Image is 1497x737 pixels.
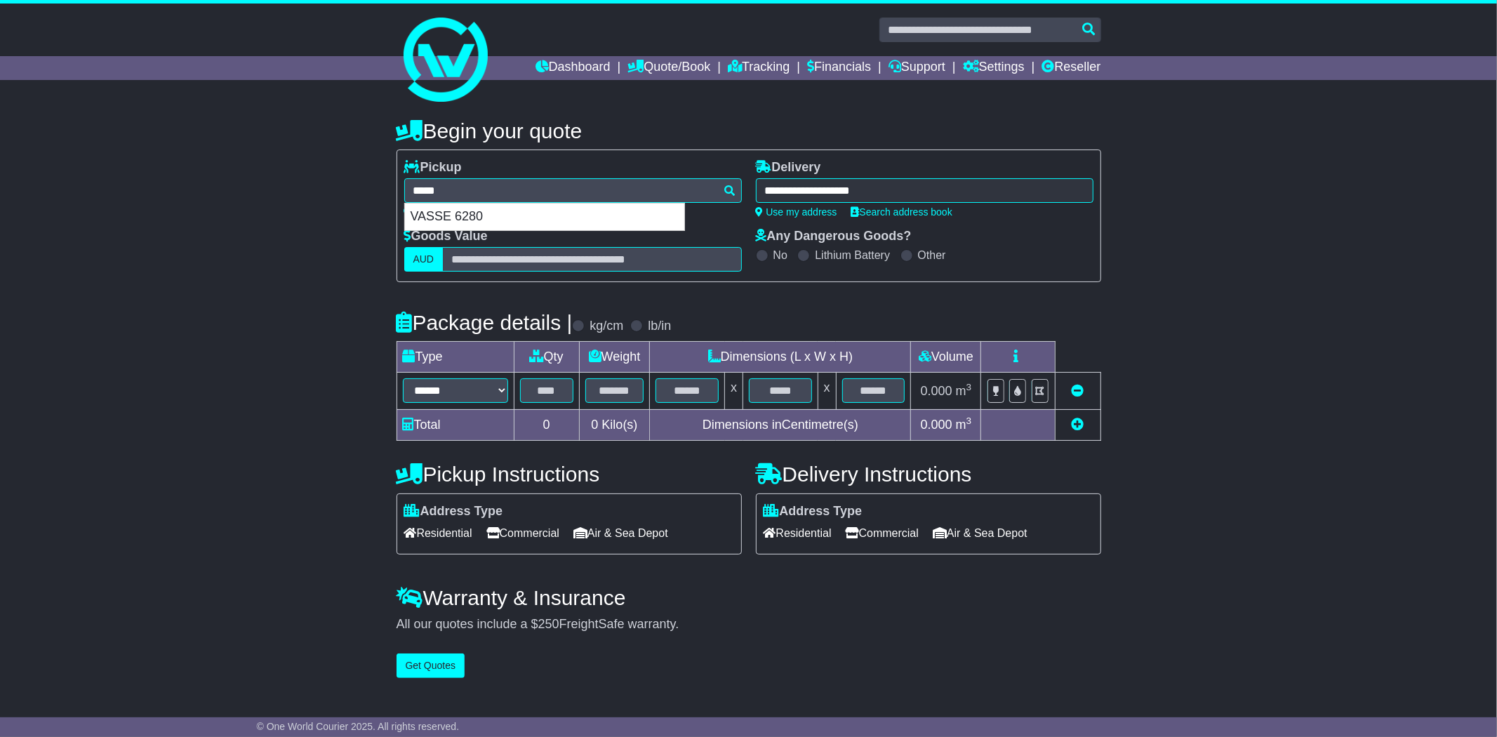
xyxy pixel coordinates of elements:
label: No [773,248,787,262]
a: Add new item [1072,418,1084,432]
a: Dashboard [535,56,611,80]
td: Type [397,342,514,373]
div: All our quotes include a $ FreightSafe warranty. [397,617,1101,632]
span: Residential [404,522,472,544]
label: lb/in [648,319,671,334]
label: Address Type [404,504,503,519]
a: Use my address [756,206,837,218]
span: © One World Courier 2025. All rights reserved. [257,721,460,732]
a: Support [889,56,945,80]
td: Total [397,409,514,440]
span: 0 [591,418,598,432]
h4: Pickup Instructions [397,463,742,486]
h4: Package details | [397,311,573,334]
a: Tracking [728,56,790,80]
span: Air & Sea Depot [573,522,668,544]
a: Search address book [851,206,952,218]
label: Other [918,248,946,262]
sup: 3 [966,416,972,426]
a: Remove this item [1072,384,1084,398]
h4: Warranty & Insurance [397,586,1101,609]
td: 0 [514,409,579,440]
a: Quote/Book [627,56,710,80]
div: VASSE 6280 [405,204,684,230]
a: Settings [963,56,1025,80]
label: Lithium Battery [815,248,890,262]
a: Reseller [1042,56,1100,80]
label: Any Dangerous Goods? [756,229,912,244]
td: Kilo(s) [579,409,650,440]
h4: Delivery Instructions [756,463,1101,486]
span: m [956,418,972,432]
td: Dimensions (L x W x H) [650,342,911,373]
span: Air & Sea Depot [933,522,1027,544]
label: Goods Value [404,229,488,244]
td: x [725,373,743,409]
typeahead: Please provide city [404,178,742,203]
span: Commercial [846,522,919,544]
label: kg/cm [590,319,623,334]
span: 0.000 [921,418,952,432]
span: 250 [538,617,559,631]
span: 0.000 [921,384,952,398]
button: Get Quotes [397,653,465,678]
td: Weight [579,342,650,373]
label: Delivery [756,160,821,175]
sup: 3 [966,382,972,392]
td: Dimensions in Centimetre(s) [650,409,911,440]
td: Qty [514,342,579,373]
td: x [818,373,836,409]
span: Residential [764,522,832,544]
a: Financials [807,56,871,80]
td: Volume [911,342,981,373]
label: AUD [404,247,444,272]
label: Address Type [764,504,863,519]
h4: Begin your quote [397,119,1101,142]
span: Commercial [486,522,559,544]
span: m [956,384,972,398]
label: Pickup [404,160,462,175]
